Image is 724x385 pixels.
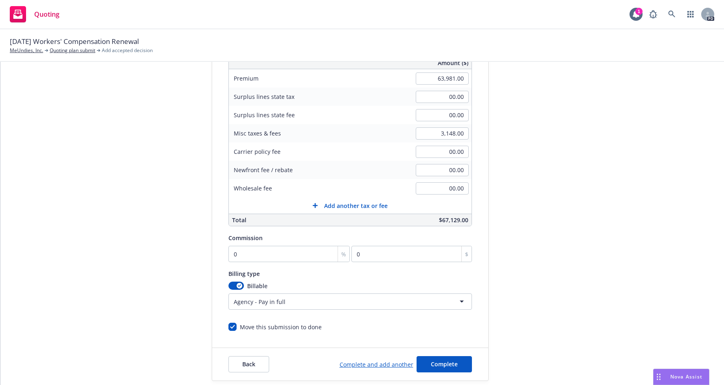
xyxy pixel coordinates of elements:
button: Back [228,356,269,372]
span: [DATE] Workers' Compensation Renewal [10,36,139,47]
div: 1 [635,8,643,15]
span: Carrier policy fee [234,148,281,155]
span: $ [465,250,468,258]
span: $67,129.00 [439,216,468,224]
span: Wholesale fee [234,184,272,192]
button: Nova Assist [653,369,709,385]
span: Misc taxes & fees [234,129,281,137]
a: Search [664,6,680,22]
div: Move this submission to done [240,323,322,331]
a: Quoting plan submit [50,47,95,54]
input: 0.00 [416,146,469,158]
span: Total [232,216,246,224]
input: 0.00 [416,72,469,85]
input: 0.00 [416,127,469,140]
span: Commission [228,234,263,242]
input: 0.00 [416,109,469,121]
span: Quoting [34,11,59,17]
a: Complete and add another [340,360,413,369]
span: Billing type [228,270,260,278]
span: Surplus lines state fee [234,111,295,119]
span: Surplus lines state tax [234,93,294,101]
span: Add accepted decision [102,47,153,54]
span: Nova Assist [670,373,702,380]
span: Complete [431,360,458,368]
div: Drag to move [654,369,664,385]
a: MeUndies, Inc. [10,47,43,54]
span: Amount ($) [438,59,468,67]
input: 0.00 [416,164,469,176]
input: 0.00 [416,182,469,195]
span: Add another tax or fee [324,201,388,210]
span: Premium [234,74,259,82]
div: Billable [228,282,472,290]
input: 0.00 [416,91,469,103]
a: Quoting [7,3,63,26]
a: Report a Bug [645,6,661,22]
span: Back [242,360,255,368]
a: Switch app [682,6,699,22]
span: % [341,250,346,258]
button: Complete [417,356,472,372]
button: Add another tax or fee [229,197,472,214]
span: Newfront fee / rebate [234,166,293,174]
